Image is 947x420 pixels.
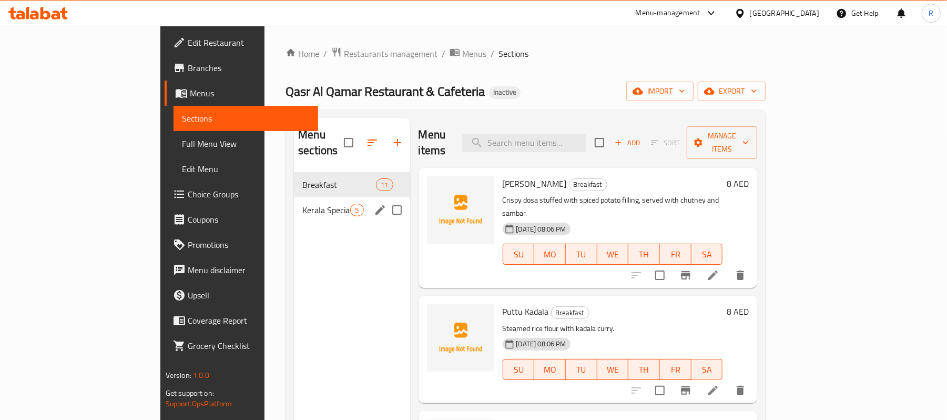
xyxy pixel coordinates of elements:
button: WE [597,359,629,380]
span: Kerala Special - Mutton [302,204,350,216]
button: TU [566,359,597,380]
span: WE [602,362,625,377]
a: Full Menu View [174,131,319,156]
span: Qasr Al Qamar Restaurant & Cafeteria [286,79,485,103]
span: Select section first [644,135,687,151]
span: Sort sections [360,130,385,155]
button: delete [728,378,753,403]
span: Select all sections [338,132,360,154]
nav: Menu sections [294,168,410,227]
a: Menu disclaimer [165,257,319,283]
h6: 8 AED [727,304,749,319]
p: Crispy dosa stuffed with spiced potato filling, served with chutney and sambar. [503,194,723,220]
button: Branch-specific-item [673,263,698,288]
button: TH [628,359,660,380]
h2: Menu sections [298,127,343,158]
button: MO [534,359,566,380]
a: Choice Groups [165,182,319,207]
span: [DATE] 08:06 PM [512,224,571,234]
a: Coverage Report [165,308,319,333]
p: Steamed rice flour with kadala curry. [503,322,723,335]
span: Select section [588,132,610,154]
li: / [323,47,327,60]
a: Grocery Checklist [165,333,319,358]
img: Puttu Kadala [427,304,494,372]
a: Edit menu item [707,269,719,282]
h6: 8 AED [727,176,749,191]
li: / [491,47,494,60]
div: Kerala Special - Mutton5edit [294,197,410,223]
span: SU [507,362,531,377]
input: search [462,134,586,152]
div: items [376,178,393,191]
button: SA [691,244,723,265]
span: export [706,85,757,98]
div: Breakfast [551,306,589,319]
span: TH [633,362,656,377]
span: TH [633,247,656,262]
button: SA [691,359,723,380]
span: Edit Menu [182,163,310,175]
span: SA [696,362,719,377]
span: Breakfast [302,178,376,191]
button: MO [534,244,566,265]
span: Get support on: [166,386,214,400]
span: Breakfast [569,178,607,191]
button: TH [628,244,660,265]
span: Version: [166,368,191,382]
span: Upsell [188,289,310,302]
div: items [350,204,363,216]
a: Promotions [165,232,319,257]
span: Coupons [188,213,310,226]
a: Support.OpsPlatform [166,397,232,411]
a: Edit menu item [707,384,719,397]
button: Manage items [687,126,757,159]
a: Edit Menu [174,156,319,182]
span: Grocery Checklist [188,339,310,352]
span: SA [696,247,719,262]
span: Promotions [188,238,310,251]
span: Restaurants management [344,47,437,60]
a: Restaurants management [331,47,437,61]
div: Breakfast11 [294,172,410,197]
button: import [626,82,694,101]
span: TU [570,362,593,377]
span: FR [664,362,687,377]
span: Sections [498,47,528,60]
a: Sections [174,106,319,131]
span: Full Menu View [182,137,310,150]
nav: breadcrumb [286,47,766,61]
span: 11 [376,180,392,190]
a: Edit Restaurant [165,30,319,55]
span: Branches [188,62,310,74]
span: Manage items [695,129,749,156]
button: FR [660,244,691,265]
span: 5 [351,205,363,215]
button: WE [597,244,629,265]
span: Add item [610,135,644,151]
a: Upsell [165,283,319,308]
span: MO [538,247,562,262]
span: Menu disclaimer [188,264,310,276]
span: Select to update [649,264,671,286]
span: MO [538,362,562,377]
span: Puttu Kadala [503,304,549,319]
span: import [635,85,685,98]
span: 1.0.0 [193,368,209,382]
span: Add [613,137,641,149]
span: Menus [190,87,310,99]
span: TU [570,247,593,262]
button: delete [728,263,753,288]
div: Breakfast [569,178,607,191]
li: / [442,47,445,60]
img: Masala Dosa [427,176,494,244]
div: Inactive [489,86,521,99]
button: SU [503,359,535,380]
button: FR [660,359,691,380]
h2: Menu items [419,127,450,158]
span: Breakfast [552,307,589,319]
span: FR [664,247,687,262]
span: [DATE] 08:06 PM [512,339,571,349]
div: Menu-management [636,7,700,19]
span: [PERSON_NAME] [503,176,567,192]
